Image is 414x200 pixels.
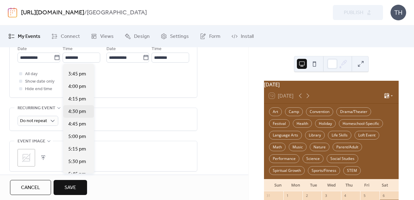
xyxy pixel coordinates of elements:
[18,33,40,40] span: My Events
[61,33,80,40] span: Connect
[333,143,362,151] div: Parent/Adult
[323,179,340,192] div: Wed
[304,193,309,198] div: 2
[303,154,323,163] div: Science
[10,180,51,195] button: Cancel
[68,146,86,153] span: 5:15 pm
[20,117,47,125] span: Do not repeat
[305,131,325,140] div: Library
[343,166,361,175] div: STEM
[25,70,38,78] span: All day
[285,193,290,198] div: 1
[354,131,379,140] div: Loft Event
[18,105,55,112] span: Recurring event
[209,33,220,40] span: Form
[289,143,307,151] div: Music
[327,154,358,163] div: Social Studies
[241,33,254,40] span: Install
[310,143,329,151] div: Nature
[195,28,225,45] a: Form
[47,28,85,45] a: Connect
[269,119,290,128] div: Festival
[134,33,150,40] span: Design
[21,184,40,192] span: Cancel
[227,28,258,45] a: Install
[4,28,45,45] a: My Events
[68,70,86,78] span: 3:45 pm
[25,85,52,93] span: Hide end time
[269,143,286,151] div: Math
[285,107,303,116] div: Camp
[86,28,118,45] a: Views
[269,107,282,116] div: Art
[25,78,54,85] span: Show date only
[170,33,189,40] span: Settings
[156,28,194,45] a: Settings
[308,166,340,175] div: Sports/Fitness
[323,193,328,198] div: 3
[269,131,302,140] div: Language Arts
[68,171,86,178] span: 5:45 pm
[68,121,86,128] span: 4:45 pm
[68,133,86,141] span: 5:00 pm
[305,179,323,192] div: Tue
[54,180,87,195] button: Save
[376,179,394,192] div: Sat
[152,45,162,53] span: Time
[362,193,367,198] div: 5
[287,179,305,192] div: Mon
[306,107,333,116] div: Convention
[381,193,386,198] div: 6
[68,83,86,90] span: 4:00 pm
[21,7,84,19] a: [URL][DOMAIN_NAME]
[391,5,406,20] div: TH
[293,119,312,128] div: Health
[269,179,287,192] div: Sun
[63,45,73,53] span: Time
[18,45,27,53] span: Date
[315,119,336,128] div: Holiday
[18,138,45,145] span: Event image
[68,95,86,103] span: 4:15 pm
[18,149,35,167] div: ;
[340,179,358,192] div: Thu
[8,8,17,18] img: logo
[266,193,271,198] div: 31
[106,45,116,53] span: Date
[65,184,76,192] span: Save
[264,81,399,88] div: [DATE]
[328,131,351,140] div: Life Skills
[269,166,305,175] div: Spiritual Growth
[120,28,154,45] a: Design
[269,154,299,163] div: Performance
[336,107,371,116] div: Drama/Theater
[358,179,376,192] div: Fri
[339,119,383,128] div: Homeschool-Specific
[68,158,86,166] span: 5:30 pm
[68,108,86,115] span: 4:30 pm
[100,33,114,40] span: Views
[343,193,348,198] div: 4
[84,7,87,19] b: /
[87,7,147,19] b: [GEOGRAPHIC_DATA]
